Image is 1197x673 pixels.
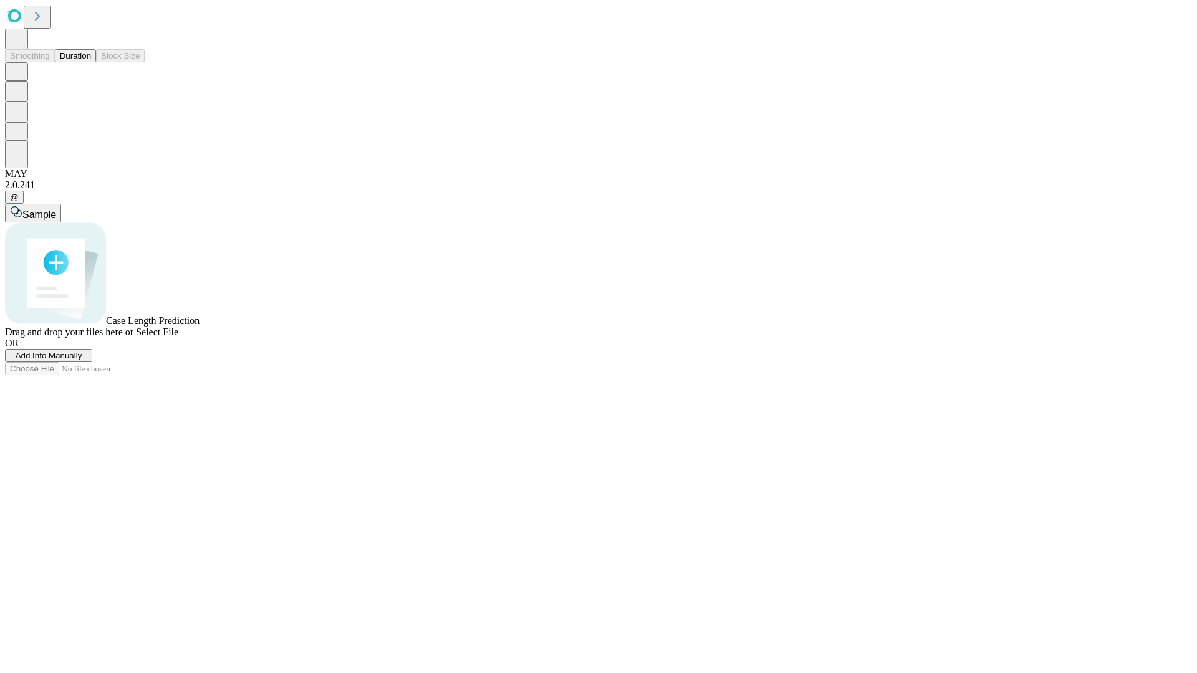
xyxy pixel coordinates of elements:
[136,327,178,337] span: Select File
[22,209,56,220] span: Sample
[5,168,1192,179] div: MAY
[5,327,133,337] span: Drag and drop your files here or
[5,179,1192,191] div: 2.0.241
[5,49,55,62] button: Smoothing
[55,49,96,62] button: Duration
[16,351,82,360] span: Add Info Manually
[5,338,19,348] span: OR
[96,49,145,62] button: Block Size
[106,315,199,326] span: Case Length Prediction
[10,193,19,202] span: @
[5,349,92,362] button: Add Info Manually
[5,191,24,204] button: @
[5,204,61,222] button: Sample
